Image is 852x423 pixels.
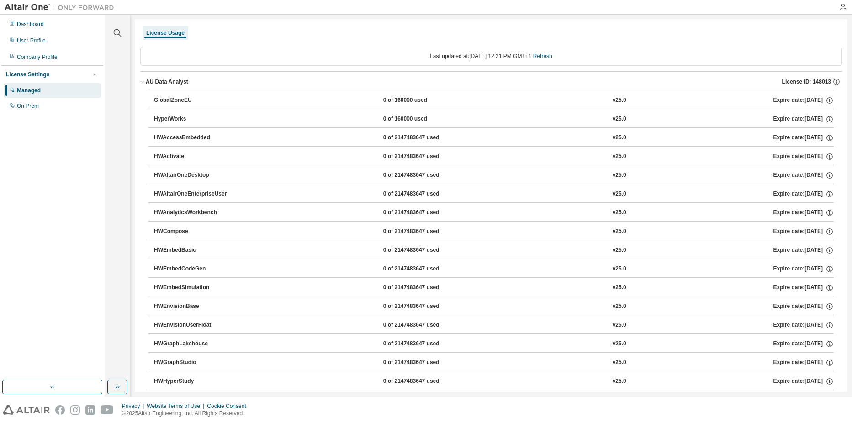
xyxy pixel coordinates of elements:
div: Expire date: [DATE] [773,134,834,142]
div: 0 of 2147483647 used [383,377,466,386]
div: Expire date: [DATE] [773,359,834,367]
div: AU Data Analyst [146,78,188,85]
div: Expire date: [DATE] [773,246,834,254]
button: HyperWorks0 of 160000 usedv25.0Expire date:[DATE] [154,109,834,129]
div: v25.0 [613,302,626,311]
div: Expire date: [DATE] [773,265,834,273]
button: HWEnvisionBase0 of 2147483647 usedv25.0Expire date:[DATE] [154,296,834,317]
div: 0 of 2147483647 used [383,190,466,198]
img: altair_logo.svg [3,405,50,415]
div: HWGraphStudio [154,359,236,367]
div: HWEnvisionUserFloat [154,321,236,329]
div: 0 of 2147483647 used [383,134,466,142]
div: Expire date: [DATE] [773,96,834,105]
div: v25.0 [613,284,626,292]
img: facebook.svg [55,405,65,415]
div: v25.0 [613,321,626,329]
div: HWGraphLakehouse [154,340,236,348]
div: Cookie Consent [207,402,251,410]
div: GlobalZoneEU [154,96,236,105]
button: AU Data AnalystLicense ID: 148013 [140,72,842,92]
img: youtube.svg [101,405,114,415]
div: 0 of 2147483647 used [383,209,466,217]
div: HyperWorks [154,115,236,123]
button: HWAnalyticsWorkbench0 of 2147483647 usedv25.0Expire date:[DATE] [154,203,834,223]
div: v25.0 [613,96,626,105]
img: instagram.svg [70,405,80,415]
div: Expire date: [DATE] [773,340,834,348]
div: 0 of 160000 used [383,96,466,105]
div: License Settings [6,71,49,78]
div: HWAltairOneDesktop [154,171,236,180]
button: HWAltairOneDesktop0 of 2147483647 usedv25.0Expire date:[DATE] [154,165,834,185]
div: HWAccessEmbedded [154,134,236,142]
button: HWEmbedSimulation0 of 2147483647 usedv25.0Expire date:[DATE] [154,278,834,298]
div: Expire date: [DATE] [773,284,834,292]
div: 0 of 2147483647 used [383,302,466,311]
button: HWAltairOneEnterpriseUser0 of 2147483647 usedv25.0Expire date:[DATE] [154,184,834,204]
div: Website Terms of Use [147,402,207,410]
div: Managed [17,87,41,94]
div: Expire date: [DATE] [773,377,834,386]
div: Company Profile [17,53,58,61]
button: HWHyperStudyPiFill0 of 2147483647 usedv25.0Expire date:[DATE] [154,390,834,410]
div: Expire date: [DATE] [773,190,834,198]
button: HWHyperStudy0 of 2147483647 usedv25.0Expire date:[DATE] [154,371,834,391]
button: HWEmbedCodeGen0 of 2147483647 usedv25.0Expire date:[DATE] [154,259,834,279]
p: © 2025 Altair Engineering, Inc. All Rights Reserved. [122,410,252,418]
button: GlobalZoneEU0 of 160000 usedv25.0Expire date:[DATE] [154,90,834,111]
div: v25.0 [613,115,626,123]
div: v25.0 [613,359,626,367]
img: Altair One [5,3,119,12]
div: HWEmbedBasic [154,246,236,254]
div: 0 of 2147483647 used [383,359,466,367]
div: v25.0 [613,190,626,198]
div: 0 of 2147483647 used [383,171,466,180]
div: v25.0 [613,340,626,348]
a: Refresh [533,53,552,59]
div: v25.0 [613,265,626,273]
div: HWCompose [154,227,236,236]
button: HWGraphStudio0 of 2147483647 usedv25.0Expire date:[DATE] [154,353,834,373]
div: Expire date: [DATE] [773,227,834,236]
div: HWActivate [154,153,236,161]
div: HWAltairOneEnterpriseUser [154,190,236,198]
div: 0 of 2147483647 used [383,265,466,273]
div: Last updated at: [DATE] 12:21 PM GMT+1 [140,47,842,66]
div: 0 of 2147483647 used [383,246,466,254]
div: HWAnalyticsWorkbench [154,209,236,217]
div: Dashboard [17,21,44,28]
div: HWEnvisionBase [154,302,236,311]
img: linkedin.svg [85,405,95,415]
div: v25.0 [613,134,626,142]
div: On Prem [17,102,39,110]
div: Expire date: [DATE] [773,209,834,217]
div: Expire date: [DATE] [773,302,834,311]
button: HWGraphLakehouse0 of 2147483647 usedv25.0Expire date:[DATE] [154,334,834,354]
div: v25.0 [613,209,626,217]
div: Expire date: [DATE] [773,171,834,180]
div: v25.0 [613,377,626,386]
div: v25.0 [613,171,626,180]
div: v25.0 [613,153,626,161]
div: Expire date: [DATE] [773,153,834,161]
div: 0 of 2147483647 used [383,153,466,161]
div: Expire date: [DATE] [773,115,834,123]
div: 0 of 2147483647 used [383,321,466,329]
button: HWCompose0 of 2147483647 usedv25.0Expire date:[DATE] [154,222,834,242]
div: 0 of 2147483647 used [383,340,466,348]
div: Expire date: [DATE] [773,321,834,329]
div: HWEmbedCodeGen [154,265,236,273]
button: HWActivate0 of 2147483647 usedv25.0Expire date:[DATE] [154,147,834,167]
div: 0 of 2147483647 used [383,227,466,236]
button: HWAccessEmbedded0 of 2147483647 usedv25.0Expire date:[DATE] [154,128,834,148]
button: HWEnvisionUserFloat0 of 2147483647 usedv25.0Expire date:[DATE] [154,315,834,335]
div: License Usage [146,29,185,37]
div: HWEmbedSimulation [154,284,236,292]
div: Privacy [122,402,147,410]
div: 0 of 2147483647 used [383,284,466,292]
button: HWEmbedBasic0 of 2147483647 usedv25.0Expire date:[DATE] [154,240,834,260]
div: User Profile [17,37,46,44]
span: License ID: 148013 [782,78,831,85]
div: v25.0 [613,227,626,236]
